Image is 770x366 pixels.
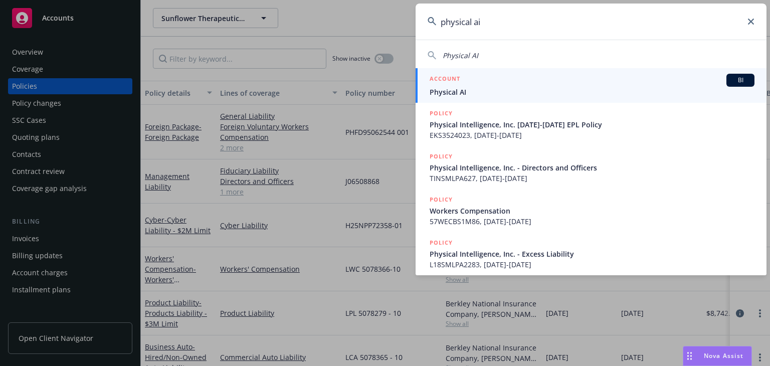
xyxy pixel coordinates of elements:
a: POLICYPhysical Intelligence, Inc. [DATE]-[DATE] EPL PolicyEKS3524023, [DATE]-[DATE] [416,103,766,146]
a: ACCOUNTBIPhysical AI [416,68,766,103]
span: Physical Intelligence, Inc. - Excess Liability [430,249,754,259]
a: POLICYPhysical Intelligence, Inc. - Directors and OfficersTINSMLPA627, [DATE]-[DATE] [416,146,766,189]
span: TINSMLPA627, [DATE]-[DATE] [430,173,754,184]
span: 57WECBS1M86, [DATE]-[DATE] [430,216,754,227]
a: POLICYWorkers Compensation57WECBS1M86, [DATE]-[DATE] [416,189,766,232]
div: Drag to move [683,346,696,365]
span: Physical AI [430,87,754,97]
span: BI [730,76,750,85]
h5: POLICY [430,238,453,248]
h5: POLICY [430,151,453,161]
span: Physical Intelligence, Inc. [DATE]-[DATE] EPL Policy [430,119,754,130]
button: Nova Assist [683,346,752,366]
input: Search... [416,4,766,40]
h5: ACCOUNT [430,74,460,86]
span: EKS3524023, [DATE]-[DATE] [430,130,754,140]
h5: POLICY [430,108,453,118]
h5: POLICY [430,195,453,205]
span: Physical Intelligence, Inc. - Directors and Officers [430,162,754,173]
span: Nova Assist [704,351,743,360]
span: Workers Compensation [430,206,754,216]
span: Physical AI [443,51,478,60]
a: POLICYPhysical Intelligence, Inc. - Excess LiabilityL18SMLPA2283, [DATE]-[DATE] [416,232,766,275]
span: L18SMLPA2283, [DATE]-[DATE] [430,259,754,270]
